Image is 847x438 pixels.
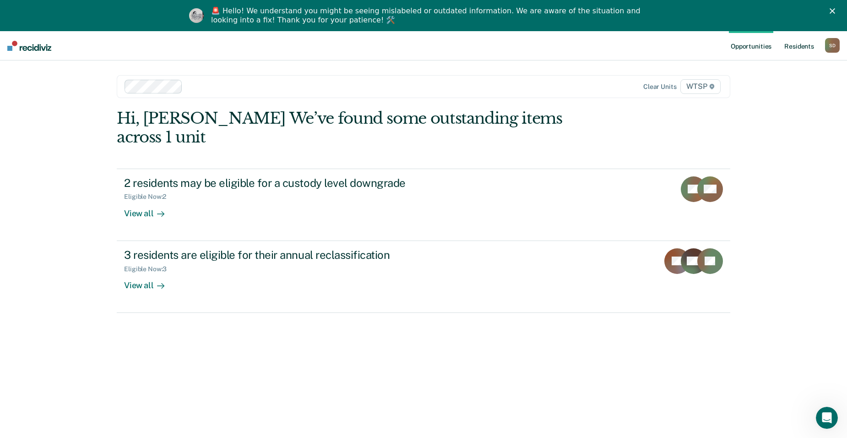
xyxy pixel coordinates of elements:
[124,273,175,290] div: View all
[117,109,608,147] div: Hi, [PERSON_NAME] We’ve found some outstanding items across 1 unit
[124,176,445,190] div: 2 residents may be eligible for a custody level downgrade
[729,31,773,60] a: Opportunities
[816,407,838,429] iframe: Intercom live chat
[107,15,125,33] img: Profile image for Kim
[90,15,108,33] img: Profile image for Rajan
[825,38,840,53] button: SD
[643,83,677,91] div: Clear units
[782,31,816,60] a: Residents
[211,6,643,25] div: 🚨 Hello! We understand you might be seeing mislabeled or outdated information. We are aware of th...
[7,41,51,51] img: Recidiviz
[124,248,445,262] div: 3 residents are eligible for their annual reclassification
[124,193,174,201] div: Eligible Now : 2
[680,79,721,94] span: WTSP
[35,309,56,315] span: Home
[19,131,153,141] div: Send us a message
[92,286,183,323] button: Messages
[18,96,165,112] p: How can we help?
[18,65,165,96] p: Hi [PERSON_NAME] 👋
[9,123,174,148] div: Send us a message
[125,15,143,33] div: Profile image for Krysty
[117,169,730,241] a: 2 residents may be eligible for a custody level downgradeEligible Now:2View all
[122,309,153,315] span: Messages
[825,38,840,53] div: S D
[124,201,175,219] div: View all
[189,8,204,23] img: Profile image for Kim
[124,265,174,273] div: Eligible Now : 3
[157,15,174,31] div: Close
[117,241,730,313] a: 3 residents are eligible for their annual reclassificationEligible Now:3View all
[830,8,839,14] div: Close
[18,17,69,32] img: logo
